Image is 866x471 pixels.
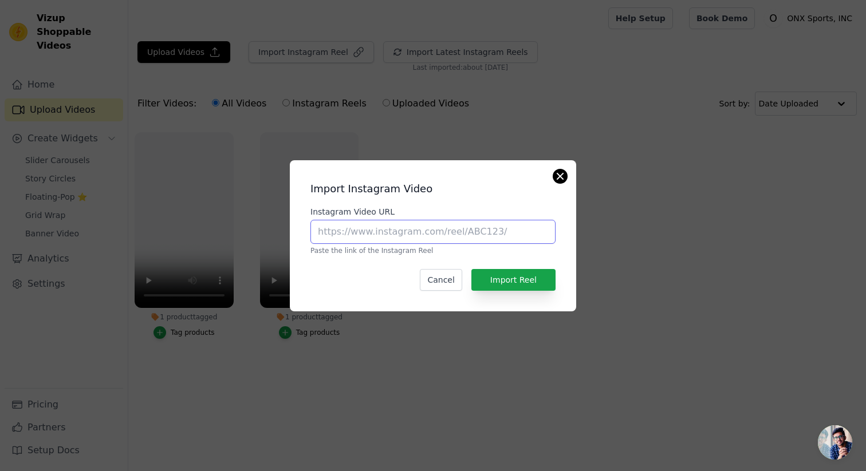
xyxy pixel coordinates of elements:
button: Cancel [420,269,462,291]
label: Instagram Video URL [310,206,556,217]
p: Paste the link of the Instagram Reel [310,246,556,255]
input: https://www.instagram.com/reel/ABC123/ [310,220,556,244]
button: Close modal [553,169,567,183]
h2: Import Instagram Video [310,181,556,197]
a: Open chat [818,425,852,460]
button: Import Reel [471,269,556,291]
